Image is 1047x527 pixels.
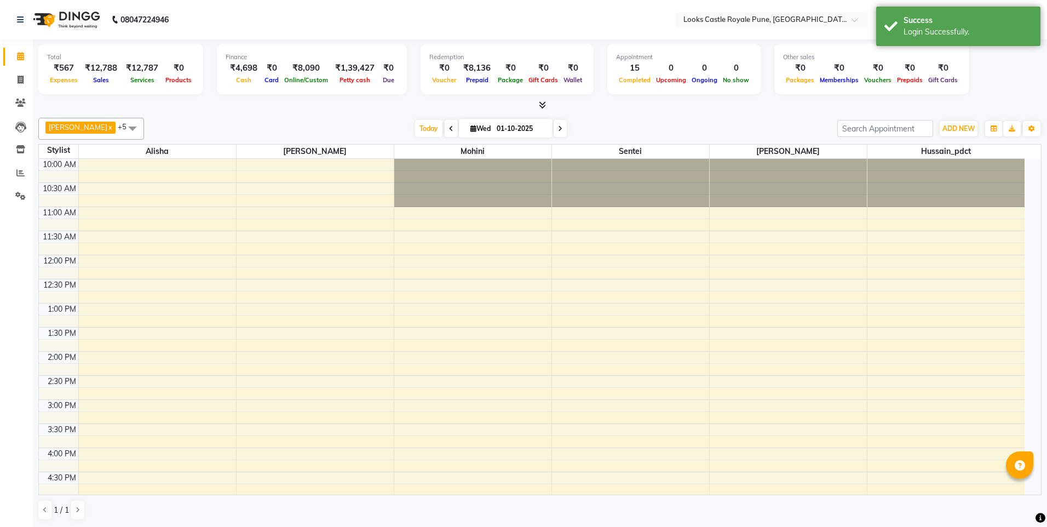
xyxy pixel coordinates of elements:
div: ₹12,787 [122,62,163,75]
div: Finance [226,53,398,62]
span: Expenses [47,76,80,84]
div: ₹567 [47,62,80,75]
div: ₹0 [783,62,817,75]
div: 0 [653,62,689,75]
div: 3:30 PM [45,424,78,436]
span: 1 / 1 [54,505,69,516]
span: Memberships [817,76,861,84]
span: Card [262,76,281,84]
img: logo [28,4,103,35]
div: ₹0 [526,62,561,75]
div: 11:00 AM [41,207,78,219]
div: ₹0 [861,62,894,75]
div: ₹1,39,427 [331,62,379,75]
span: Completed [616,76,653,84]
span: [PERSON_NAME] [237,145,394,158]
span: [PERSON_NAME] [49,123,107,131]
div: ₹8,136 [459,62,495,75]
div: 0 [720,62,752,75]
div: ₹12,788 [80,62,122,75]
div: ₹0 [379,62,398,75]
div: 10:00 AM [41,159,78,170]
div: 2:30 PM [45,376,78,387]
span: Packages [783,76,817,84]
span: Package [495,76,526,84]
div: 1:30 PM [45,328,78,339]
div: ₹8,090 [281,62,331,75]
div: ₹0 [561,62,585,75]
div: ₹0 [925,62,960,75]
div: Stylist [39,145,78,156]
span: Prepaid [463,76,491,84]
span: Due [380,76,397,84]
span: Cash [233,76,254,84]
div: 12:00 PM [41,255,78,267]
span: [PERSON_NAME] [710,145,867,158]
a: x [107,123,112,131]
div: 12:30 PM [41,279,78,291]
span: Gift Cards [526,76,561,84]
input: 2025-10-01 [493,121,548,137]
span: Vouchers [861,76,894,84]
div: ₹4,698 [226,62,262,75]
div: 11:30 AM [41,231,78,243]
div: Redemption [429,53,585,62]
div: Appointment [616,53,752,62]
input: Search Appointment [837,120,933,137]
span: Hussain_pdct [867,145,1025,158]
span: Voucher [429,76,459,84]
div: ₹0 [163,62,194,75]
div: 0 [689,62,720,75]
div: ₹0 [817,62,861,75]
div: 4:30 PM [45,472,78,484]
span: Wed [468,124,493,133]
div: 10:30 AM [41,183,78,194]
button: ADD NEW [940,121,977,136]
span: Upcoming [653,76,689,84]
div: 3:00 PM [45,400,78,411]
div: Success [904,15,1032,26]
span: Prepaids [894,76,925,84]
div: 4:00 PM [45,448,78,460]
span: Services [128,76,157,84]
div: Login Successfully. [904,26,1032,38]
span: +5 [118,122,135,131]
span: Alisha [79,145,236,158]
span: Products [163,76,194,84]
span: Sales [90,76,112,84]
b: 08047224946 [120,4,169,35]
div: ₹0 [495,62,526,75]
div: Other sales [783,53,960,62]
span: Sentei [552,145,709,158]
div: ₹0 [262,62,281,75]
span: No show [720,76,752,84]
div: ₹0 [429,62,459,75]
div: 15 [616,62,653,75]
span: Petty cash [337,76,373,84]
span: Gift Cards [925,76,960,84]
span: Mohini [394,145,551,158]
div: 1:00 PM [45,303,78,315]
div: Total [47,53,194,62]
span: Online/Custom [281,76,331,84]
span: Today [415,120,442,137]
span: Ongoing [689,76,720,84]
div: 2:00 PM [45,352,78,363]
span: Wallet [561,76,585,84]
span: ADD NEW [942,124,975,133]
div: ₹0 [894,62,925,75]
